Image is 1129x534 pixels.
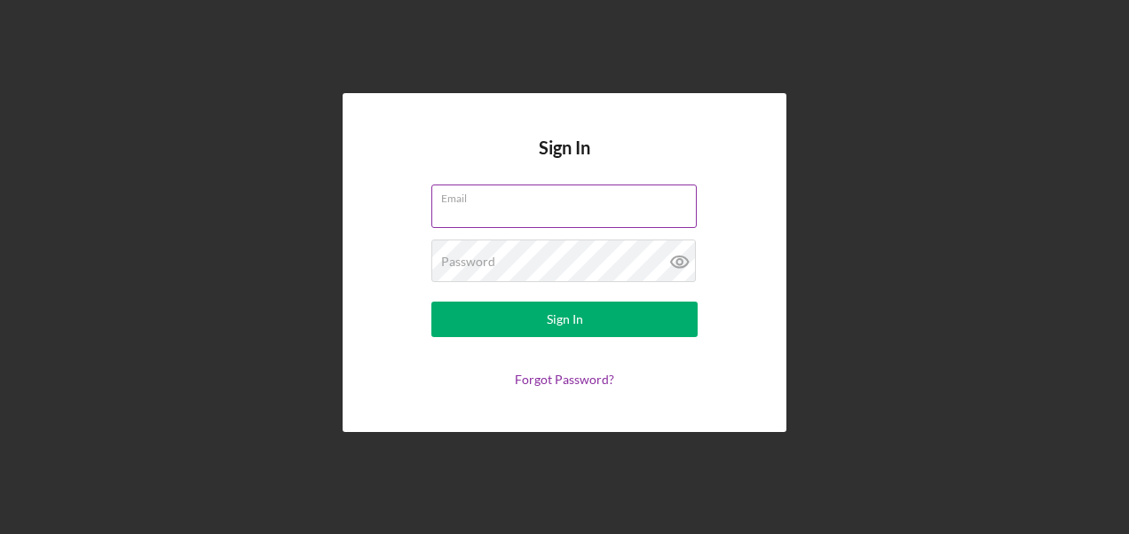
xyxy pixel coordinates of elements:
[515,372,614,387] a: Forgot Password?
[441,255,495,269] label: Password
[539,137,590,185] h4: Sign In
[431,302,698,337] button: Sign In
[441,185,697,205] label: Email
[547,302,583,337] div: Sign In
